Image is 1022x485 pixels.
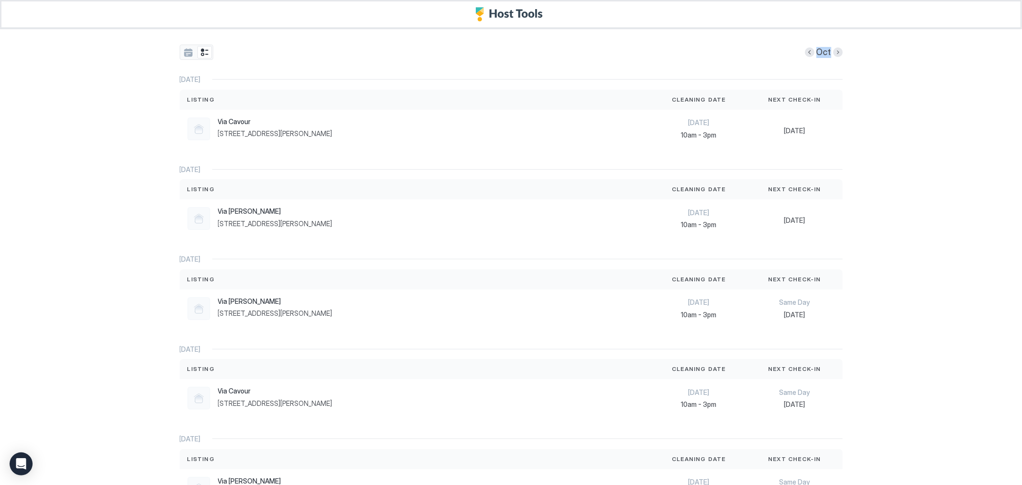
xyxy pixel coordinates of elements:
span: [DATE] [180,345,201,354]
button: Next month [833,47,843,57]
span: [DATE] [180,165,201,174]
span: Listing [187,95,215,104]
span: Cleaning Date [672,185,726,194]
span: [DATE] [659,208,739,217]
span: [DATE] [180,435,201,443]
span: [STREET_ADDRESS][PERSON_NAME] [218,129,333,138]
span: 10am - 3pm [659,220,739,229]
span: Oct [816,47,831,58]
button: Previous month [805,47,815,57]
span: [STREET_ADDRESS][PERSON_NAME] [218,309,333,318]
span: [DATE] [755,127,835,135]
span: Cleaning Date [672,95,726,104]
span: Cleaning Date [672,365,726,373]
span: [DATE] [755,400,835,409]
div: tab-group [180,45,213,60]
span: Via [PERSON_NAME] [218,207,333,216]
span: Next Check-In [768,455,821,463]
span: Listing [187,185,215,194]
span: 10am - 3pm [659,311,739,319]
span: Via [PERSON_NAME] [218,297,333,306]
span: [DATE] [659,298,739,307]
span: [DATE] [659,388,739,397]
span: Next Check-In [768,95,821,104]
div: Open Intercom Messenger [10,452,33,475]
span: Via Cavour [218,387,333,395]
span: Listing [187,365,215,373]
span: Cleaning Date [672,275,726,284]
span: Cleaning Date [672,455,726,463]
span: [DATE] [755,216,835,225]
span: Same Day [755,388,835,397]
span: Listing [187,275,215,284]
span: Next Check-In [768,365,821,373]
span: [DATE] [180,255,201,264]
span: [STREET_ADDRESS][PERSON_NAME] [218,219,333,228]
span: [DATE] [180,75,201,84]
span: 10am - 3pm [659,400,739,409]
span: [DATE] [659,118,739,127]
span: Next Check-In [768,275,821,284]
span: Via Cavour [218,117,333,126]
span: Next Check-In [768,185,821,194]
span: Listing [187,455,215,463]
span: Same Day [755,298,835,307]
span: [STREET_ADDRESS][PERSON_NAME] [218,399,333,408]
span: [DATE] [755,311,835,319]
span: 10am - 3pm [659,131,739,139]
